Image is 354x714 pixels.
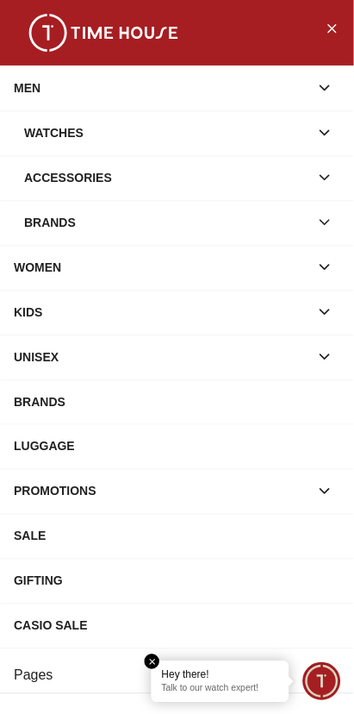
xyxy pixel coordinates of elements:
[14,72,309,103] div: MEN
[24,207,309,238] div: Brands
[162,668,279,682] div: Hey there!
[14,386,340,417] div: BRANDS
[14,341,309,373] div: UNISEX
[162,684,279,696] p: Talk to our watch expert!
[145,654,160,670] em: Close tooltip
[24,162,309,193] div: Accessories
[24,117,309,148] div: Watches
[303,663,341,701] div: Chat Widget
[14,476,309,507] div: PROMOTIONS
[14,521,340,552] div: SALE
[14,297,309,328] div: KIDS
[14,611,340,642] div: CASIO SALE
[318,14,345,41] button: Close Menu
[14,252,309,283] div: WOMEN
[17,14,189,52] img: ...
[14,431,340,462] div: LUGGAGE
[14,566,340,597] div: GIFTING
